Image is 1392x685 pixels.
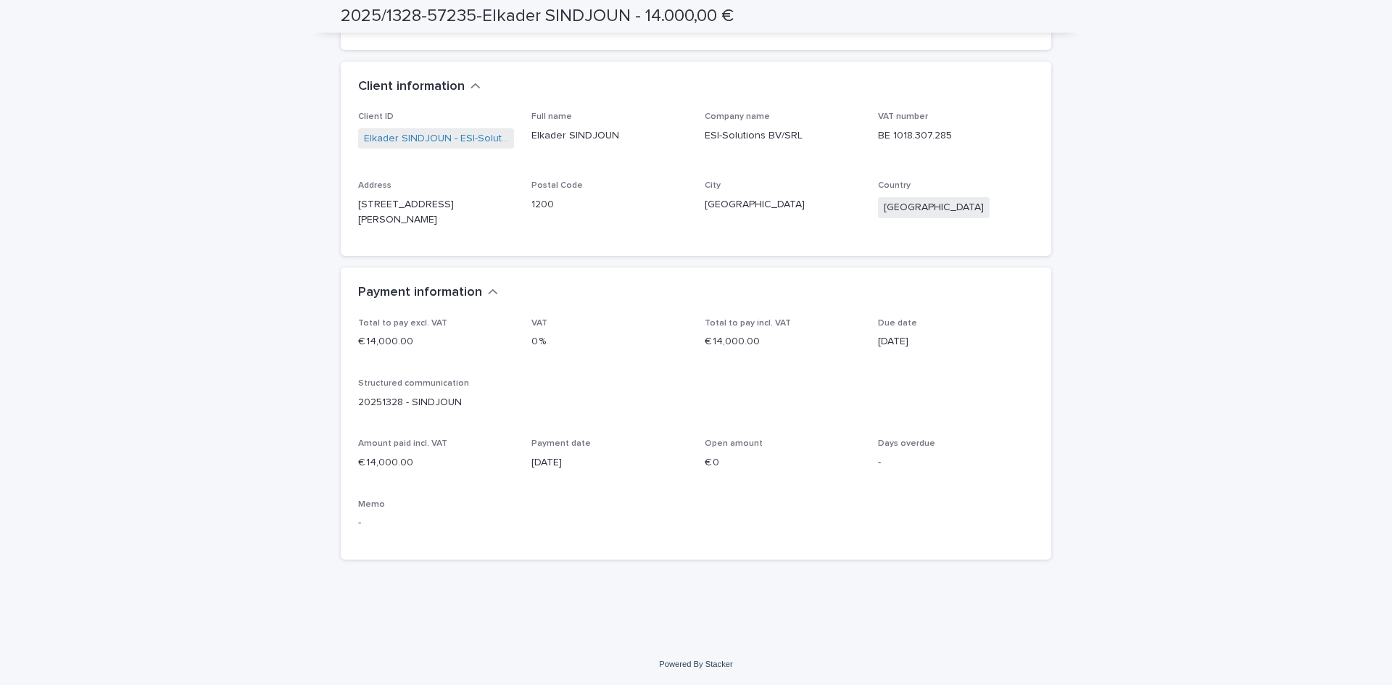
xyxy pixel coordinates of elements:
p: ESI-Solutions BV/SRL [705,128,861,144]
a: Elkader SINDJOUN - ESI-Solutions BV/SRL [364,131,508,146]
p: 20251328 - SINDJOUN [358,395,1034,410]
p: [DATE] [531,455,687,470]
p: [GEOGRAPHIC_DATA] [705,197,861,212]
span: Full name [531,112,572,121]
span: VAT number [878,112,928,121]
span: Total to pay excl. VAT [358,319,447,328]
p: Elkader SINDJOUN [531,128,687,144]
span: Days overdue [878,439,935,448]
button: Client information [358,79,481,95]
span: Open amount [705,439,763,448]
p: 0 % [531,334,687,349]
p: € 14,000.00 [358,455,514,470]
p: € 14,000.00 [358,334,514,349]
p: - [878,455,1034,470]
p: € 14,000.00 [705,334,861,349]
span: Payment date [531,439,591,448]
span: Country [878,181,911,190]
h2: Payment information [358,285,482,301]
span: Client ID [358,112,394,121]
span: [GEOGRAPHIC_DATA] [878,197,990,218]
button: Payment information [358,285,498,301]
p: - [358,515,514,531]
span: Structured communication [358,379,469,388]
p: [STREET_ADDRESS][PERSON_NAME] [358,197,514,228]
span: Address [358,181,391,190]
a: Powered By Stacker [659,660,732,668]
span: Due date [878,319,917,328]
p: BE 1018.307.285 [878,128,1034,144]
span: Memo [358,500,385,509]
p: [DATE] [878,334,1034,349]
h2: Client information [358,79,465,95]
span: Postal Code [531,181,583,190]
span: Amount paid incl. VAT [358,439,447,448]
span: City [705,181,721,190]
h2: 2025/1328-57235-Elkader SINDJOUN - 14.000,00 € [341,6,734,27]
span: VAT [531,319,547,328]
p: 1200 [531,197,687,212]
span: Company name [705,112,770,121]
p: € 0 [705,455,861,470]
span: Total to pay incl. VAT [705,319,791,328]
